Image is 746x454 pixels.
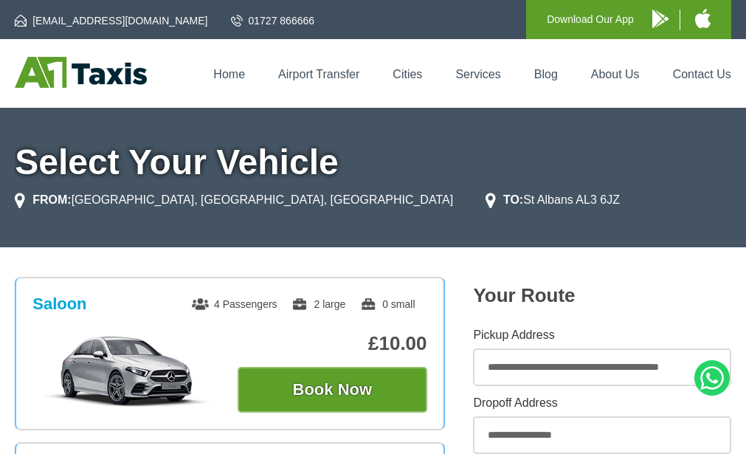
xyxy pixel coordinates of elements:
[278,68,359,80] a: Airport Transfer
[238,367,426,413] button: Book Now
[591,68,640,80] a: About Us
[15,13,207,28] a: [EMAIL_ADDRESS][DOMAIN_NAME]
[231,13,315,28] a: 01727 866666
[486,191,620,209] li: St Albans AL3 6JZ
[213,68,245,80] a: Home
[473,329,731,341] label: Pickup Address
[32,334,221,408] img: Saloon
[393,68,422,80] a: Cities
[15,191,453,209] li: [GEOGRAPHIC_DATA], [GEOGRAPHIC_DATA], [GEOGRAPHIC_DATA]
[473,397,731,409] label: Dropoff Address
[547,10,634,29] p: Download Our App
[238,332,426,355] p: £10.00
[32,193,71,206] strong: FROM:
[32,295,86,314] h3: Saloon
[15,57,147,88] img: A1 Taxis St Albans LTD
[15,145,731,180] h1: Select Your Vehicle
[473,284,731,307] h2: Your Route
[360,298,415,310] span: 0 small
[291,298,345,310] span: 2 large
[455,68,500,80] a: Services
[503,193,523,206] strong: TO:
[192,298,277,310] span: 4 Passengers
[695,9,711,28] img: A1 Taxis iPhone App
[534,68,558,80] a: Blog
[673,68,731,80] a: Contact Us
[652,10,669,28] img: A1 Taxis Android App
